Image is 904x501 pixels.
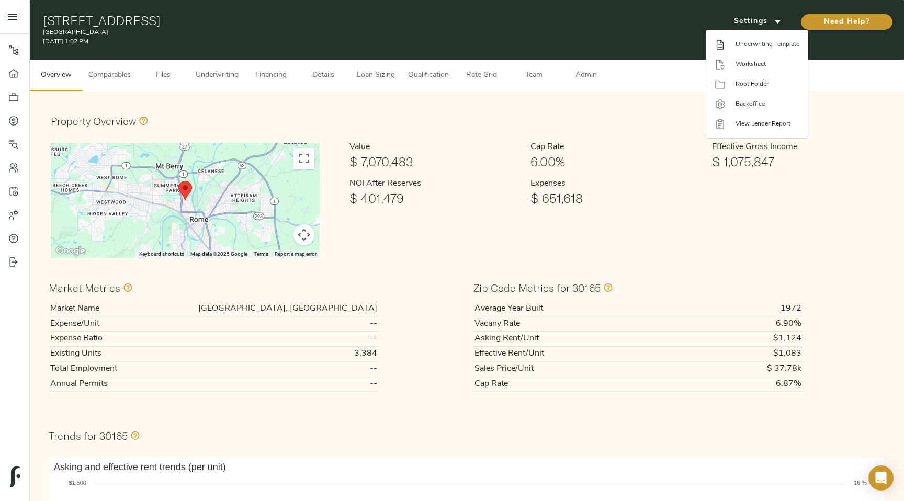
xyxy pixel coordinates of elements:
div: Open Intercom Messenger [868,465,894,491]
span: Root Folder [736,79,799,89]
span: Underwriting Template [736,40,799,49]
span: Backoffice [736,99,799,109]
span: Worksheet [736,60,799,69]
span: View Lender Report [736,119,799,129]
